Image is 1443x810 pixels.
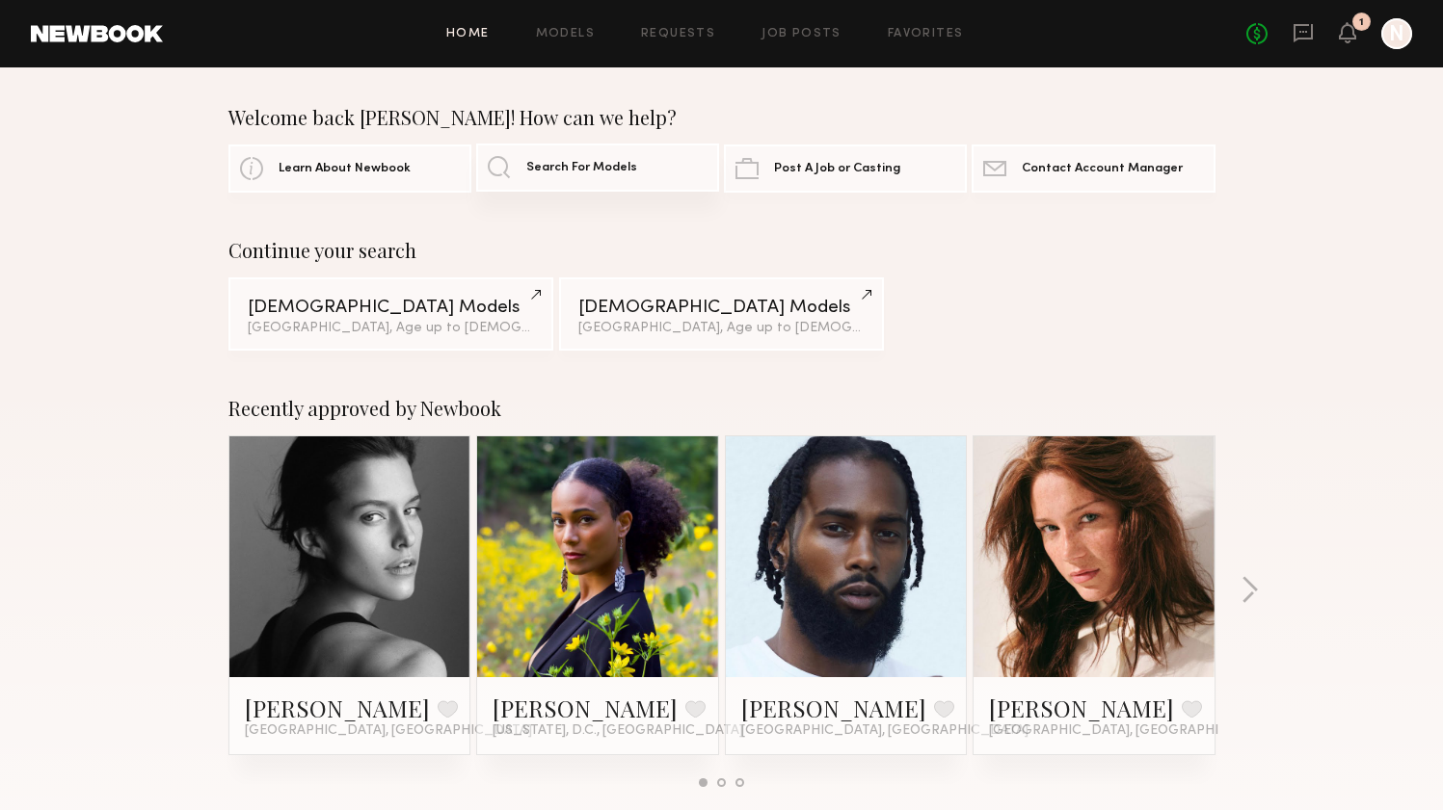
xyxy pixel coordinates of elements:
[228,397,1216,420] div: Recently approved by Newbook
[641,28,715,40] a: Requests
[724,144,967,193] a: Post A Job or Casting
[989,692,1174,723] a: [PERSON_NAME]
[1022,163,1183,175] span: Contact Account Manager
[228,106,1216,129] div: Welcome back [PERSON_NAME]! How can we help?
[762,28,842,40] a: Job Posts
[493,692,678,723] a: [PERSON_NAME]
[888,28,964,40] a: Favorites
[245,723,532,739] span: [GEOGRAPHIC_DATA], [GEOGRAPHIC_DATA]
[578,322,865,335] div: [GEOGRAPHIC_DATA], Age up to [DEMOGRAPHIC_DATA].
[559,277,884,351] a: [DEMOGRAPHIC_DATA] Models[GEOGRAPHIC_DATA], Age up to [DEMOGRAPHIC_DATA].
[972,144,1215,193] a: Contact Account Manager
[476,144,719,192] a: Search For Models
[228,144,471,193] a: Learn About Newbook
[1381,18,1412,49] a: N
[279,163,411,175] span: Learn About Newbook
[248,322,534,335] div: [GEOGRAPHIC_DATA], Age up to [DEMOGRAPHIC_DATA].
[1359,17,1364,28] div: 1
[493,723,743,739] span: [US_STATE], D.C., [GEOGRAPHIC_DATA]
[774,163,900,175] span: Post A Job or Casting
[446,28,490,40] a: Home
[536,28,595,40] a: Models
[526,162,637,174] span: Search For Models
[741,692,926,723] a: [PERSON_NAME]
[228,277,553,351] a: [DEMOGRAPHIC_DATA] Models[GEOGRAPHIC_DATA], Age up to [DEMOGRAPHIC_DATA].
[228,239,1216,262] div: Continue your search
[989,723,1276,739] span: [GEOGRAPHIC_DATA], [GEOGRAPHIC_DATA]
[741,723,1029,739] span: [GEOGRAPHIC_DATA], [GEOGRAPHIC_DATA]
[245,692,430,723] a: [PERSON_NAME]
[248,299,534,317] div: [DEMOGRAPHIC_DATA] Models
[578,299,865,317] div: [DEMOGRAPHIC_DATA] Models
